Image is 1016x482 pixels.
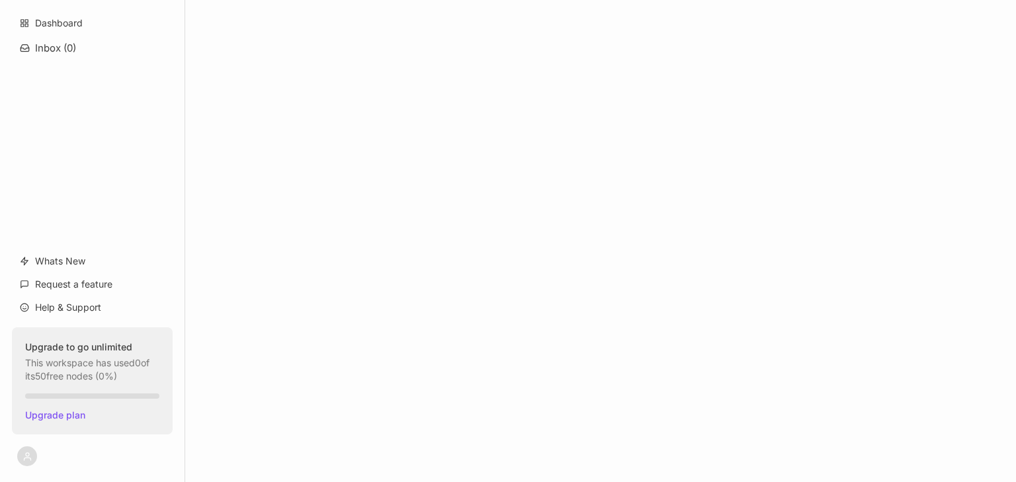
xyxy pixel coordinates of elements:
[25,409,159,421] span: Upgrade plan
[12,295,173,320] a: Help & Support
[12,327,173,434] button: Upgrade to go unlimitedThis workspace has used0of its50free nodes (0%)Upgrade plan
[12,11,173,36] a: Dashboard
[12,272,173,297] a: Request a feature
[25,341,159,354] strong: Upgrade to go unlimited
[25,341,159,383] div: This workspace has used 0 of its 50 free nodes ( 0 %)
[12,36,173,60] button: Inbox (0)
[12,249,173,274] a: Whats New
